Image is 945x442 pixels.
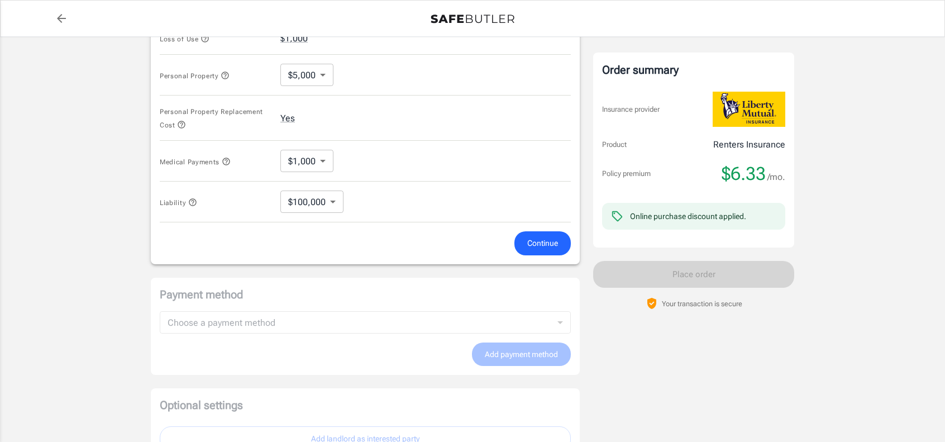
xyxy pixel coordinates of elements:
[662,298,742,309] p: Your transaction is secure
[160,104,271,131] button: Personal Property Replacement Cost
[280,191,343,213] div: $100,000
[602,104,660,115] p: Insurance provider
[431,15,514,23] img: Back to quotes
[160,69,230,82] button: Personal Property
[280,112,295,125] button: Yes
[527,236,558,250] span: Continue
[602,61,785,78] div: Order summary
[280,32,308,45] button: $1,000
[160,158,231,166] span: Medical Payments
[160,35,209,43] span: Loss of Use
[280,150,333,172] div: $1,000
[50,7,73,30] a: back to quotes
[722,163,766,185] span: $6.33
[602,139,627,150] p: Product
[602,168,651,179] p: Policy premium
[160,32,209,45] button: Loss of Use
[160,108,263,129] span: Personal Property Replacement Cost
[630,211,746,222] div: Online purchase discount applied.
[713,138,785,151] p: Renters Insurance
[160,199,197,207] span: Liability
[280,64,333,86] div: $5,000
[767,169,785,185] span: /mo.
[514,231,571,255] button: Continue
[160,155,231,168] button: Medical Payments
[160,72,230,80] span: Personal Property
[160,196,197,209] button: Liability
[713,92,785,127] img: Liberty Mutual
